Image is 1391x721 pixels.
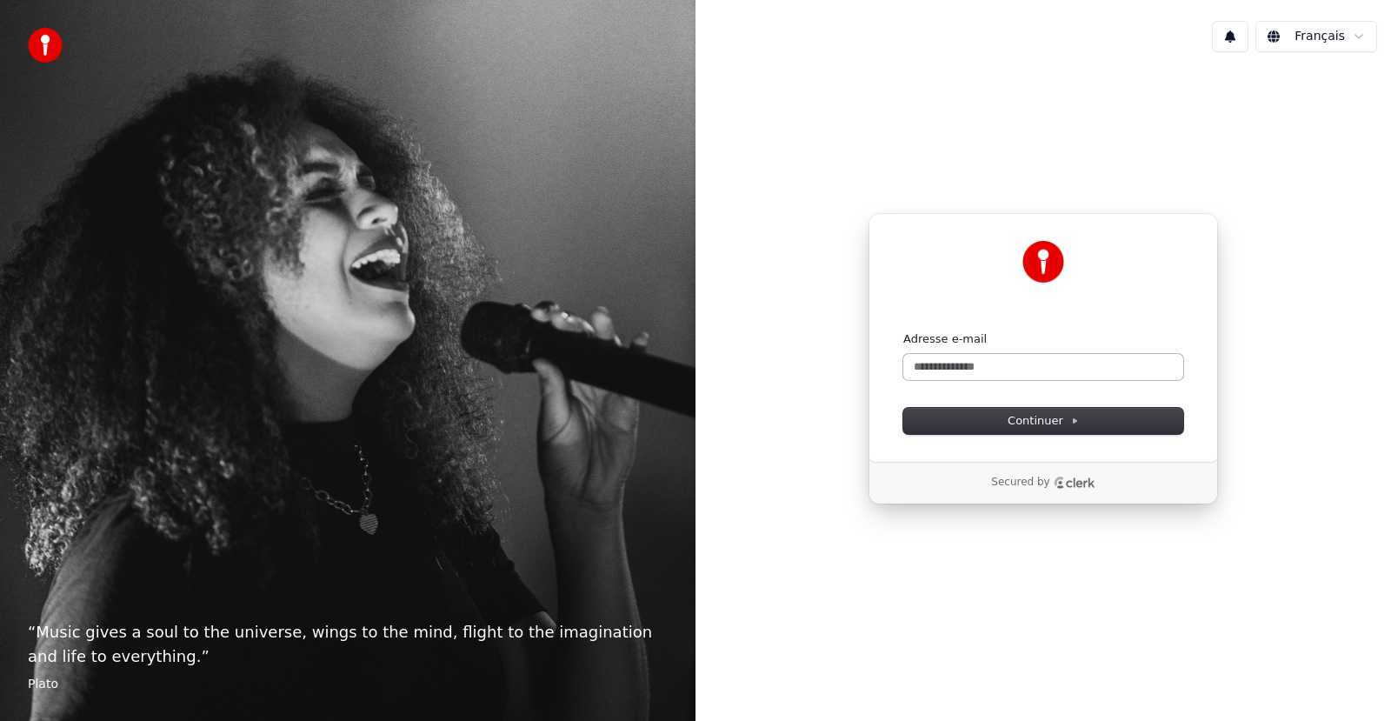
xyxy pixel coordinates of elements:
span: Continuer [1008,413,1079,429]
a: Clerk logo [1054,477,1095,489]
footer: Plato [28,676,668,693]
label: Adresse e-mail [903,331,987,347]
p: “ Music gives a soul to the universe, wings to the mind, flight to the imagination and life to ev... [28,620,668,669]
p: Secured by [991,476,1049,490]
img: Youka [1022,241,1064,283]
img: youka [28,28,63,63]
button: Continuer [903,408,1183,434]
